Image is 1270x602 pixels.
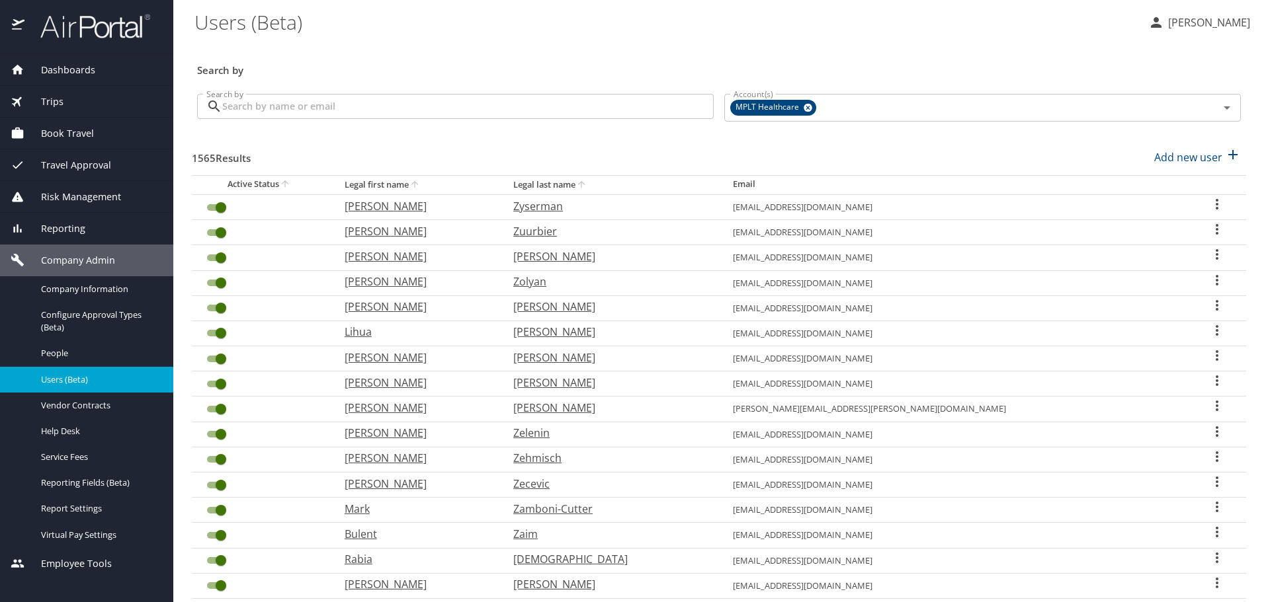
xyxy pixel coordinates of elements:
[24,556,112,571] span: Employee Tools
[24,126,94,141] span: Book Travel
[722,396,1189,422] td: [PERSON_NAME][EMAIL_ADDRESS][PERSON_NAME][DOMAIN_NAME]
[409,179,422,192] button: sort
[503,175,722,194] th: Legal last name
[41,399,157,412] span: Vendor Contracts
[41,502,157,515] span: Report Settings
[722,346,1189,371] td: [EMAIL_ADDRESS][DOMAIN_NAME]
[513,375,706,391] p: [PERSON_NAME]
[194,1,1138,42] h1: Users (Beta)
[345,400,487,416] p: [PERSON_NAME]
[575,179,589,192] button: sort
[24,94,63,109] span: Trips
[722,422,1189,447] td: [EMAIL_ADDRESS][DOMAIN_NAME]
[1154,149,1222,165] p: Add new user
[41,451,157,463] span: Service Fees
[513,551,706,567] p: [DEMOGRAPHIC_DATA]
[730,100,807,114] span: MPLT Healthcare
[722,295,1189,320] td: [EMAIL_ADDRESS][DOMAIN_NAME]
[722,175,1189,194] th: Email
[513,576,706,592] p: [PERSON_NAME]
[41,309,157,334] span: Configure Approval Types (Beta)
[722,320,1189,346] td: [EMAIL_ADDRESS][DOMAIN_NAME]
[722,523,1189,548] td: [EMAIL_ADDRESS][DOMAIN_NAME]
[513,223,706,239] p: Zuurbier
[41,425,157,437] span: Help Desk
[722,548,1189,573] td: [EMAIL_ADDRESS][DOMAIN_NAME]
[513,450,706,466] p: Zehmisch
[345,450,487,466] p: [PERSON_NAME]
[334,175,503,194] th: Legal first name
[345,223,487,239] p: [PERSON_NAME]
[41,476,157,489] span: Reporting Fields (Beta)
[345,501,487,517] p: Mark
[722,220,1189,245] td: [EMAIL_ADDRESS][DOMAIN_NAME]
[192,175,334,194] th: Active Status
[1218,98,1236,117] button: Open
[513,501,706,517] p: Zamboni-Cutter
[513,198,706,214] p: Zyserman
[26,13,150,39] img: airportal-logo.png
[192,143,251,166] h3: 1565 Results
[24,158,111,172] span: Travel Approval
[345,526,487,542] p: Bulent
[1164,15,1250,30] p: [PERSON_NAME]
[513,324,706,340] p: [PERSON_NAME]
[24,221,85,236] span: Reporting
[41,347,157,359] span: People
[722,447,1189,472] td: [EMAIL_ADDRESS][DOMAIN_NAME]
[1143,11,1255,34] button: [PERSON_NAME]
[41,283,157,295] span: Company Information
[1149,143,1246,172] button: Add new user
[345,198,487,214] p: [PERSON_NAME]
[513,350,706,365] p: [PERSON_NAME]
[41,373,157,386] span: Users (Beta)
[24,190,121,204] span: Risk Management
[197,55,1241,78] h3: Search by
[345,375,487,391] p: [PERSON_NAME]
[345,476,487,492] p: [PERSON_NAME]
[513,526,706,542] p: Zaim
[345,350,487,365] p: [PERSON_NAME]
[24,253,115,268] span: Company Admin
[722,573,1189,598] td: [EMAIL_ADDRESS][DOMAIN_NAME]
[222,94,714,119] input: Search by name or email
[345,299,487,315] p: [PERSON_NAME]
[345,274,487,289] p: [PERSON_NAME]
[513,476,706,492] p: Zecevic
[722,371,1189,396] td: [EMAIL_ADDRESS][DOMAIN_NAME]
[722,270,1189,295] td: [EMAIL_ADDRESS][DOMAIN_NAME]
[722,472,1189,498] td: [EMAIL_ADDRESS][DOMAIN_NAME]
[722,498,1189,523] td: [EMAIL_ADDRESS][DOMAIN_NAME]
[12,13,26,39] img: icon-airportal.png
[722,194,1189,219] td: [EMAIL_ADDRESS][DOMAIN_NAME]
[345,324,487,340] p: Lihua
[513,248,706,264] p: [PERSON_NAME]
[345,248,487,264] p: [PERSON_NAME]
[513,299,706,315] p: [PERSON_NAME]
[345,425,487,441] p: [PERSON_NAME]
[722,245,1189,270] td: [EMAIL_ADDRESS][DOMAIN_NAME]
[730,100,816,116] div: MPLT Healthcare
[24,63,95,77] span: Dashboards
[513,400,706,416] p: [PERSON_NAME]
[513,425,706,441] p: Zelenin
[513,274,706,289] p: Zolyan
[41,529,157,541] span: Virtual Pay Settings
[279,178,292,191] button: sort
[345,576,487,592] p: [PERSON_NAME]
[345,551,487,567] p: Rabia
